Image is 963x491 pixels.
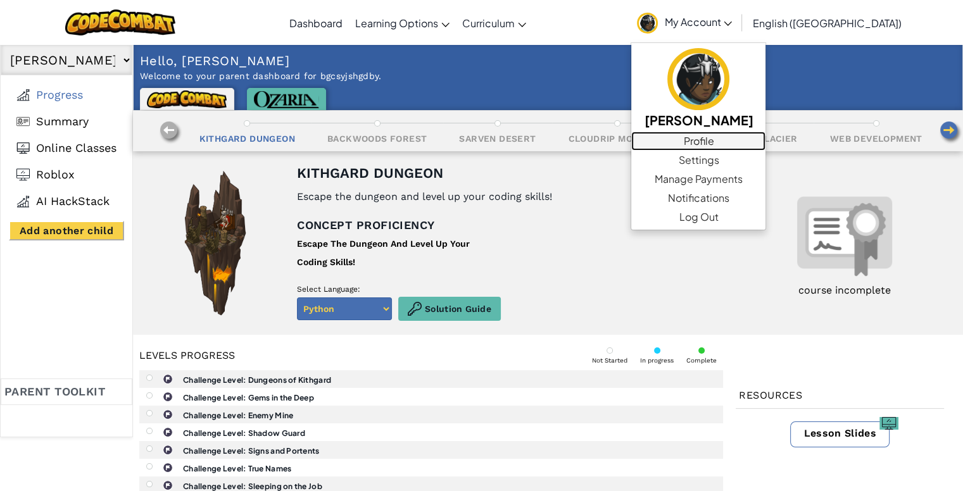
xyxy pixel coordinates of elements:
div: Complete [686,357,717,364]
img: Move right [938,120,963,145]
img: Move left [158,120,183,145]
div: Escape the dungeon and level up your coding skills! [297,190,552,203]
a: Notifications [631,189,765,208]
img: Campaign image [175,164,255,322]
a: My Account [631,3,738,42]
span: Curriculum [462,16,515,30]
img: IconChallengeLevel.svg [163,445,173,455]
h5: [PERSON_NAME] [644,110,753,130]
img: IconChallengeLevel.svg [163,392,173,402]
span: English ([GEOGRAPHIC_DATA]) [752,16,901,30]
p: Select Language: [297,285,501,294]
a: Solution Guide [398,297,501,321]
a: Lesson Slides [790,421,889,447]
span: Progress [36,88,83,102]
a: Curriculum [456,6,532,40]
img: avatar [637,13,658,34]
img: CodeCombat logo [147,90,227,108]
img: AI Hackstack [16,195,30,208]
img: Roblox [16,168,30,181]
div: Resources [736,383,944,409]
a: Manage Payments [631,170,765,189]
div: Kithgard Dungeon [297,166,443,181]
span: Lesson Slides [803,427,876,439]
a: Roblox Roblox [10,161,123,188]
img: IconChallengeLevel.svg [163,374,173,384]
b: Challenge Level: True Names [183,464,291,473]
b: Challenge Level: Sleeping on the Job [183,482,322,491]
a: [PERSON_NAME] [631,46,765,132]
img: IconChallengeLevel.svg [163,480,173,490]
p: Hello, [PERSON_NAME] [140,51,381,70]
p: Concept proficiency [297,216,713,235]
a: Learning Options [349,6,456,40]
a: Dashboard [283,6,349,40]
span: Summary [36,115,89,128]
div: Not Started [592,357,627,364]
span: Solution Guide [425,304,491,314]
b: Challenge Level: Enemy Mine [183,411,293,420]
div: Levels progress [139,349,235,362]
span: Roblox [36,168,75,182]
div: Backwoods Forest [327,133,427,144]
a: Online Classes Online Classes [10,135,123,161]
a: Progress Progress [10,82,123,108]
a: Settings [631,151,765,170]
img: IconChallengeLevel.svg [163,463,173,473]
img: Slides icon [879,417,898,430]
b: Challenge Level: Dungeons of Kithgard [183,375,331,385]
img: avatar [667,48,729,110]
div: Cloudrip Mountain [569,133,667,144]
div: Kithgard Dungeon [199,133,295,144]
p: Welcome to your parent dashboard for bgcsyjshgdby. [140,70,381,82]
b: Challenge Level: Gems in the Deep [183,393,314,402]
b: Challenge Level: Shadow Guard [183,428,305,438]
img: IconChallengeLevel.svg [163,409,173,420]
div: course incomplete [798,284,891,297]
img: Solution Guide Icon [408,302,422,316]
a: Log Out [631,208,765,227]
span: My Account [664,15,732,28]
img: Online Classes [16,142,30,154]
img: Certificate image [797,189,892,284]
span: Online Classes [36,141,116,155]
div: Parent toolkit [1,378,132,405]
span: AI HackStack [36,194,110,208]
b: Challenge Level: Signs and Portents [183,446,319,456]
img: CodeCombat logo [65,9,176,35]
div: In progress [640,357,674,364]
a: Summary Summary [10,108,123,135]
a: Parent toolkit [1,378,132,437]
a: Profile [631,132,765,151]
span: Learning Options [355,16,438,30]
span: Notifications [668,190,729,206]
img: IconChallengeLevel.svg [163,427,173,437]
div: Escape The Dungeon And Level Up Your Coding Skills! [297,235,489,271]
div: Sarven Desert [459,133,536,144]
a: English ([GEOGRAPHIC_DATA]) [746,6,907,40]
img: Summary [16,115,30,128]
a: AI Hackstack AI HackStack [10,188,123,214]
div: Web Development [830,133,922,144]
img: Progress [16,89,30,101]
img: Ozaria logo [254,91,319,108]
button: Add another child [9,221,124,240]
